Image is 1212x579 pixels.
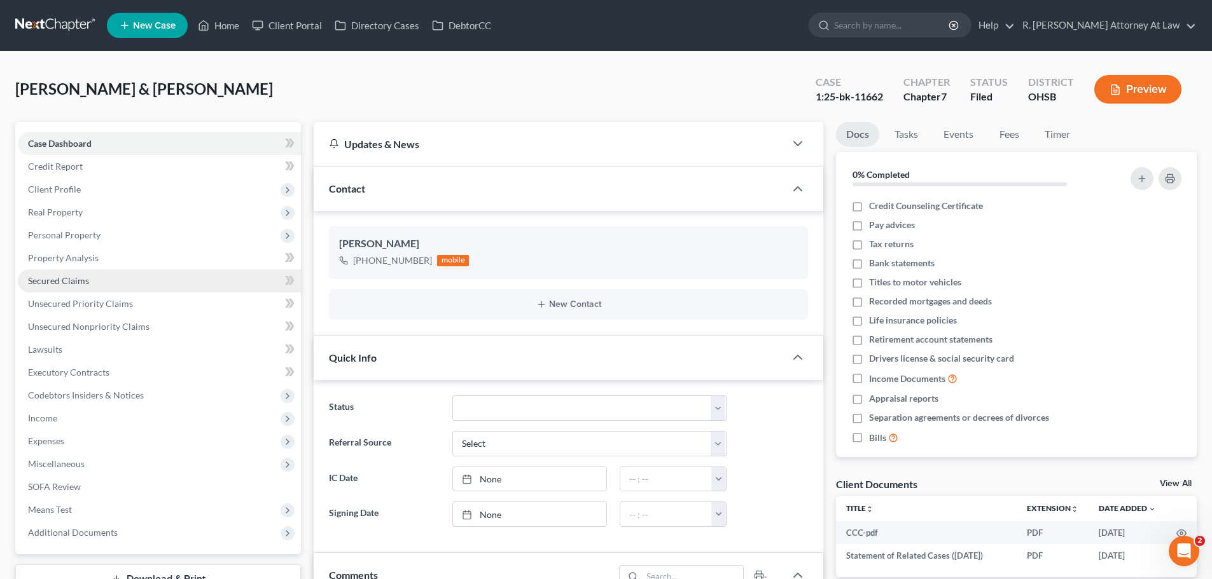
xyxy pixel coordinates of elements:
[1195,536,1205,546] span: 2
[339,236,798,252] div: [PERSON_NAME]
[18,292,301,315] a: Unsecured Priority Claims
[1017,521,1089,544] td: PDF
[869,200,983,212] span: Credit Counseling Certificate
[836,544,1017,567] td: Statement of Related Cases ([DATE])
[28,321,150,332] span: Unsecured Nonpriority Claims
[28,390,144,400] span: Codebtors Insiders & Notices
[18,338,301,361] a: Lawsuits
[28,412,57,423] span: Income
[970,90,1008,104] div: Filed
[329,182,365,194] span: Contact
[866,505,874,513] i: unfold_more
[903,75,950,90] div: Chapter
[869,392,938,405] span: Appraisal reports
[1094,75,1181,104] button: Preview
[620,502,712,526] input: -- : --
[933,122,984,147] a: Events
[18,155,301,178] a: Credit Report
[903,90,950,104] div: Chapter
[1016,14,1196,37] a: R. [PERSON_NAME] Attorney At Law
[846,503,874,513] a: Titleunfold_more
[18,475,301,498] a: SOFA Review
[1089,544,1166,567] td: [DATE]
[323,501,445,527] label: Signing Date
[28,138,92,149] span: Case Dashboard
[15,79,273,98] span: [PERSON_NAME] & [PERSON_NAME]
[869,372,945,385] span: Income Documents
[869,411,1049,424] span: Separation agreements or decrees of divorces
[816,75,883,90] div: Case
[18,361,301,384] a: Executory Contracts
[28,229,101,240] span: Personal Property
[28,184,81,194] span: Client Profile
[869,219,915,231] span: Pay advices
[28,252,99,263] span: Property Analysis
[329,351,377,364] span: Quick Info
[1169,536,1199,566] iframe: Intercom live chat
[1160,479,1192,488] a: View All
[192,14,246,37] a: Home
[28,207,83,217] span: Real Property
[28,458,85,469] span: Miscellaneous
[853,169,910,180] strong: 0% Completed
[28,298,133,309] span: Unsecured Priority Claims
[869,295,992,308] span: Recorded mortgages and deeds
[28,481,81,492] span: SOFA Review
[28,367,109,378] span: Executory Contracts
[970,75,1008,90] div: Status
[18,247,301,269] a: Property Analysis
[28,504,72,515] span: Means Test
[1099,503,1156,513] a: Date Added expand_more
[28,161,83,172] span: Credit Report
[1017,544,1089,567] td: PDF
[836,477,917,491] div: Client Documents
[1034,122,1080,147] a: Timer
[1027,503,1078,513] a: Extensionunfold_more
[869,352,1014,365] span: Drivers license & social security card
[869,432,886,444] span: Bills
[323,431,445,456] label: Referral Source
[884,122,928,147] a: Tasks
[453,502,606,526] a: None
[328,14,426,37] a: Directory Cases
[941,90,947,102] span: 7
[339,299,798,310] button: New Contact
[620,467,712,491] input: -- : --
[1028,90,1074,104] div: OHSB
[989,122,1029,147] a: Fees
[1089,521,1166,544] td: [DATE]
[816,90,883,104] div: 1:25-bk-11662
[836,122,879,147] a: Docs
[18,269,301,292] a: Secured Claims
[329,137,770,151] div: Updates & News
[323,467,445,492] label: IC Date
[1028,75,1074,90] div: District
[28,527,118,538] span: Additional Documents
[1148,505,1156,513] i: expand_more
[869,333,993,346] span: Retirement account statements
[18,132,301,155] a: Case Dashboard
[869,238,914,250] span: Tax returns
[28,344,62,355] span: Lawsuits
[869,257,935,269] span: Bank statements
[836,521,1017,544] td: CCC-pdf
[869,314,957,327] span: Life insurance policies
[1071,505,1078,513] i: unfold_more
[453,467,606,491] a: None
[18,315,301,338] a: Unsecured Nonpriority Claims
[28,435,64,446] span: Expenses
[246,14,328,37] a: Client Portal
[869,276,961,289] span: Titles to motor vehicles
[426,14,498,37] a: DebtorCC
[133,21,176,31] span: New Case
[353,254,432,267] div: [PHONE_NUMBER]
[437,255,469,266] div: mobile
[323,395,445,421] label: Status
[972,14,1015,37] a: Help
[834,13,951,37] input: Search by name...
[28,275,89,286] span: Secured Claims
